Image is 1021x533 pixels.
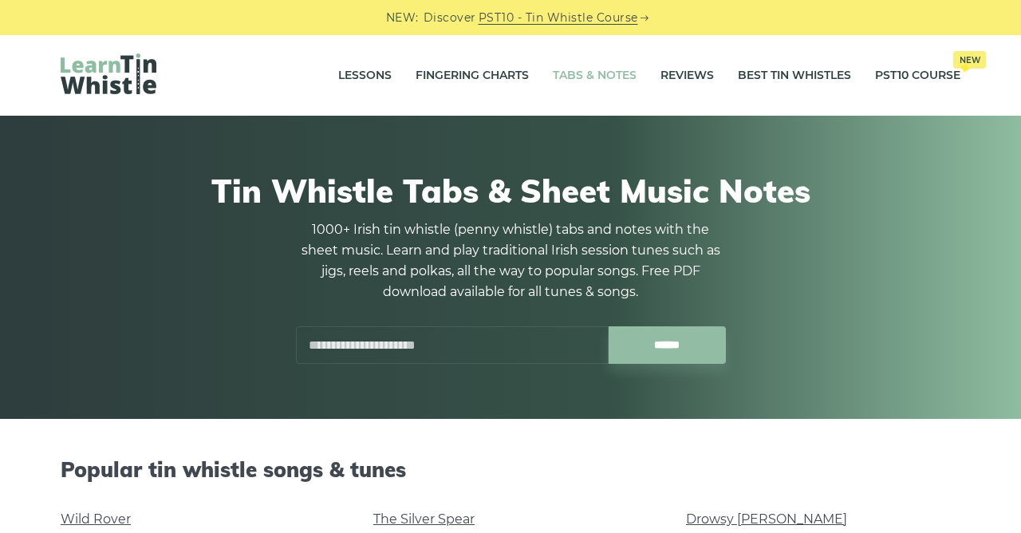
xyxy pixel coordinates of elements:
[686,511,847,527] a: Drowsy [PERSON_NAME]
[338,56,392,96] a: Lessons
[416,56,529,96] a: Fingering Charts
[875,56,960,96] a: PST10 CourseNew
[61,457,960,482] h2: Popular tin whistle songs & tunes
[61,53,156,94] img: LearnTinWhistle.com
[660,56,714,96] a: Reviews
[61,511,131,527] a: Wild Rover
[553,56,637,96] a: Tabs & Notes
[373,511,475,527] a: The Silver Spear
[295,219,726,302] p: 1000+ Irish tin whistle (penny whistle) tabs and notes with the sheet music. Learn and play tradi...
[953,51,986,69] span: New
[738,56,851,96] a: Best Tin Whistles
[61,172,960,210] h1: Tin Whistle Tabs & Sheet Music Notes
